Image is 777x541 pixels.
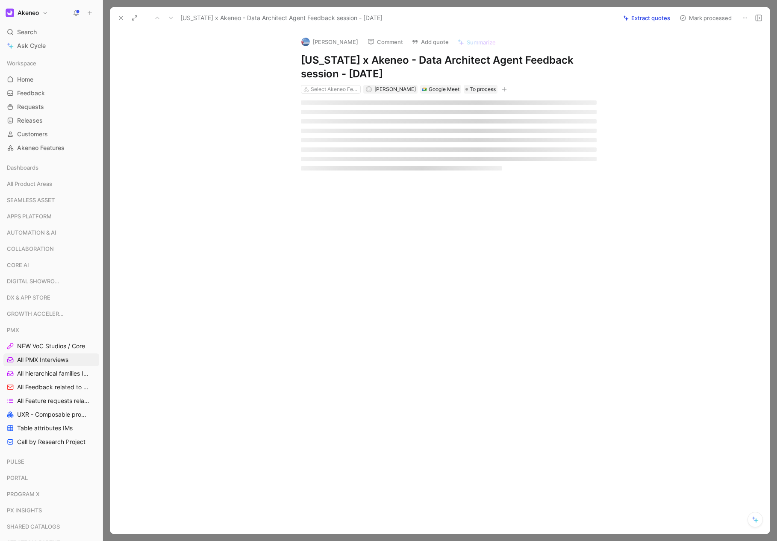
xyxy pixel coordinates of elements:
[17,89,45,97] span: Feedback
[7,212,52,221] span: APPS PLATFORM
[3,194,99,209] div: SEAMLESS ASSET
[3,259,99,274] div: CORE AI
[3,323,99,336] div: PMX
[3,275,99,290] div: DIGITAL SHOWROOM
[17,424,73,432] span: Table attributes IMs
[7,522,60,531] span: SHARED CATALOGS
[3,408,99,421] a: UXR - Composable products
[3,226,99,241] div: AUTOMATION & AI
[467,38,496,46] span: Summarize
[3,307,99,323] div: GROWTH ACCELERATION
[17,144,65,152] span: Akeneo Features
[3,242,99,255] div: COLLABORATION
[3,161,99,176] div: Dashboards
[3,210,99,223] div: APPS PLATFORM
[17,75,33,84] span: Home
[17,116,43,125] span: Releases
[3,455,99,470] div: PULSE
[3,114,99,127] a: Releases
[17,27,37,37] span: Search
[17,383,89,391] span: All Feedback related to PMX topics
[17,356,68,364] span: All PMX Interviews
[7,163,38,172] span: Dashboards
[453,36,500,48] button: Summarize
[3,394,99,407] a: All Feature requests related to PMX topics
[3,177,99,193] div: All Product Areas
[7,490,40,498] span: PROGRAM X
[17,410,88,419] span: UXR - Composable products
[3,291,99,306] div: DX & APP STORE
[366,87,371,91] div: P
[3,100,99,113] a: Requests
[17,397,90,405] span: All Feature requests related to PMX topics
[7,261,29,269] span: CORE AI
[3,275,99,288] div: DIGITAL SHOWROOM
[3,488,99,503] div: PROGRAM X
[7,179,52,188] span: All Product Areas
[17,130,48,138] span: Customers
[17,103,44,111] span: Requests
[3,340,99,353] a: NEW VoC Studios / Core
[7,293,50,302] span: DX & APP STORE
[7,196,55,204] span: SEAMLESS ASSET
[17,342,85,350] span: NEW VoC Studios / Core
[3,141,99,154] a: Akeneo Features
[17,369,89,378] span: All hierarchical families Interviews
[676,12,736,24] button: Mark processed
[3,488,99,500] div: PROGRAM X
[3,520,99,535] div: SHARED CATALOGS
[3,7,50,19] button: AkeneoAkeneo
[3,455,99,468] div: PULSE
[3,422,99,435] a: Table attributes IMs
[3,471,99,487] div: PORTAL
[7,228,56,237] span: AUTOMATION & AI
[3,353,99,366] a: All PMX Interviews
[3,210,99,225] div: APPS PLATFORM
[3,259,99,271] div: CORE AI
[301,38,310,46] img: logo
[408,36,453,48] button: Add quote
[17,438,85,446] span: Call by Research Project
[464,85,497,94] div: To process
[3,128,99,141] a: Customers
[6,9,14,17] img: Akeneo
[3,520,99,533] div: SHARED CATALOGS
[3,291,99,304] div: DX & APP STORE
[7,457,24,466] span: PULSE
[364,36,407,48] button: Comment
[7,244,54,253] span: COLLABORATION
[17,41,46,51] span: Ask Cycle
[18,9,39,17] h1: Akeneo
[3,226,99,239] div: AUTOMATION & AI
[3,307,99,320] div: GROWTH ACCELERATION
[3,26,99,38] div: Search
[3,504,99,519] div: PX INSIGHTS
[180,13,383,23] span: [US_STATE] x Akeneo - Data Architect Agent Feedback session - [DATE]
[3,57,99,70] div: Workspace
[7,309,66,318] span: GROWTH ACCELERATION
[3,87,99,100] a: Feedback
[3,471,99,484] div: PORTAL
[7,326,19,334] span: PMX
[470,85,496,94] span: To process
[619,12,674,24] button: Extract quotes
[7,473,28,482] span: PORTAL
[374,86,416,92] span: [PERSON_NAME]
[7,277,64,285] span: DIGITAL SHOWROOM
[3,73,99,86] a: Home
[3,242,99,258] div: COLLABORATION
[3,39,99,52] a: Ask Cycle
[297,35,362,48] button: logo[PERSON_NAME]
[301,53,597,81] h1: [US_STATE] x Akeneo - Data Architect Agent Feedback session - [DATE]
[3,161,99,174] div: Dashboards
[3,435,99,448] a: Call by Research Project
[3,323,99,448] div: PMXNEW VoC Studios / CoreAll PMX InterviewsAll hierarchical families InterviewsAll Feedback relat...
[3,177,99,190] div: All Product Areas
[3,504,99,517] div: PX INSIGHTS
[7,506,42,515] span: PX INSIGHTS
[311,85,359,94] div: Select Akeneo Features
[3,381,99,394] a: All Feedback related to PMX topics
[7,59,36,68] span: Workspace
[3,194,99,206] div: SEAMLESS ASSET
[429,85,459,94] div: Google Meet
